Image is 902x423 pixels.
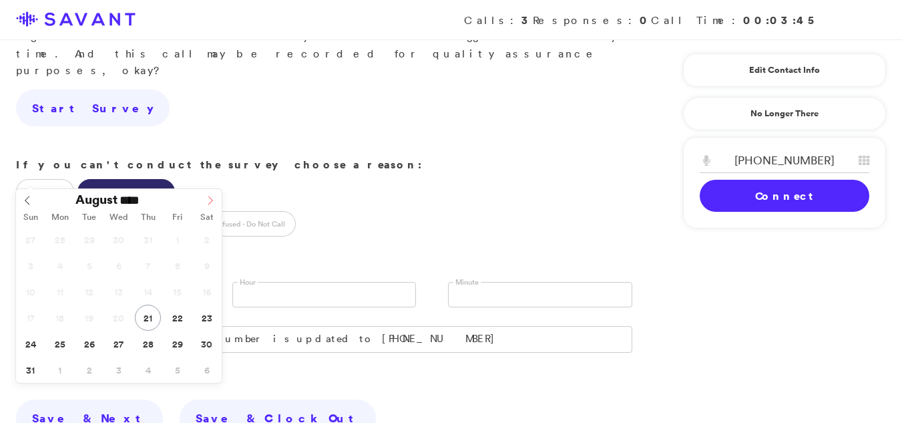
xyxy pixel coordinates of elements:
span: September 6, 2025 [194,357,220,383]
span: July 30, 2025 [105,227,132,253]
a: Connect [700,180,869,212]
label: Refused - Do Not Call [203,211,296,237]
span: August 28, 2025 [135,331,161,357]
span: Thu [134,213,163,222]
span: August 24, 2025 [17,331,43,357]
span: August 12, 2025 [76,279,102,305]
input: Year [118,193,166,207]
span: August 31, 2025 [17,357,43,383]
span: Wed [104,213,134,222]
span: August 5, 2025 [76,253,102,279]
span: August 10, 2025 [17,279,43,305]
span: August 30, 2025 [194,331,220,357]
span: September 5, 2025 [164,357,190,383]
span: August [75,193,118,206]
span: Mon [45,213,75,222]
span: August 3, 2025 [17,253,43,279]
span: September 2, 2025 [76,357,102,383]
label: Call Back - Bad Timing [77,179,175,204]
span: August 25, 2025 [47,331,73,357]
span: Fri [163,213,192,222]
span: August 6, 2025 [105,253,132,279]
span: August 8, 2025 [164,253,190,279]
span: Tue [75,213,104,222]
strong: 00:03:45 [743,13,819,27]
span: August 16, 2025 [194,279,220,305]
strong: If you can't conduct the survey choose a reason: [16,157,422,172]
span: July 31, 2025 [135,227,161,253]
a: No Longer There [683,97,886,130]
span: August 27, 2025 [105,331,132,357]
span: August 19, 2025 [76,305,102,331]
span: July 29, 2025 [76,227,102,253]
span: August 17, 2025 [17,305,43,331]
span: Sun [16,213,45,222]
label: Minute [453,277,481,287]
span: August 29, 2025 [164,331,190,357]
span: August 11, 2025 [47,279,73,305]
span: July 27, 2025 [17,227,43,253]
span: August 18, 2025 [47,305,73,331]
span: August 23, 2025 [194,305,220,331]
span: September 3, 2025 [105,357,132,383]
span: August 21, 2025 [135,305,161,331]
span: August 1, 2025 [164,227,190,253]
strong: 3 [521,13,533,27]
a: Edit Contact Info [700,59,869,81]
span: Sat [192,213,222,222]
span: August 26, 2025 [76,331,102,357]
span: August 14, 2025 [135,279,161,305]
span: July 28, 2025 [47,227,73,253]
span: August 7, 2025 [135,253,161,279]
span: August 22, 2025 [164,305,190,331]
span: August 20, 2025 [105,305,132,331]
span: August 2, 2025 [194,227,220,253]
label: No Answer [16,179,74,204]
span: September 4, 2025 [135,357,161,383]
span: August 4, 2025 [47,253,73,279]
span: August 9, 2025 [194,253,220,279]
span: September 1, 2025 [47,357,73,383]
strong: 0 [640,13,651,27]
label: Hour [238,277,258,287]
a: Start Survey [16,90,170,127]
span: August 13, 2025 [105,279,132,305]
span: August 15, 2025 [164,279,190,305]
